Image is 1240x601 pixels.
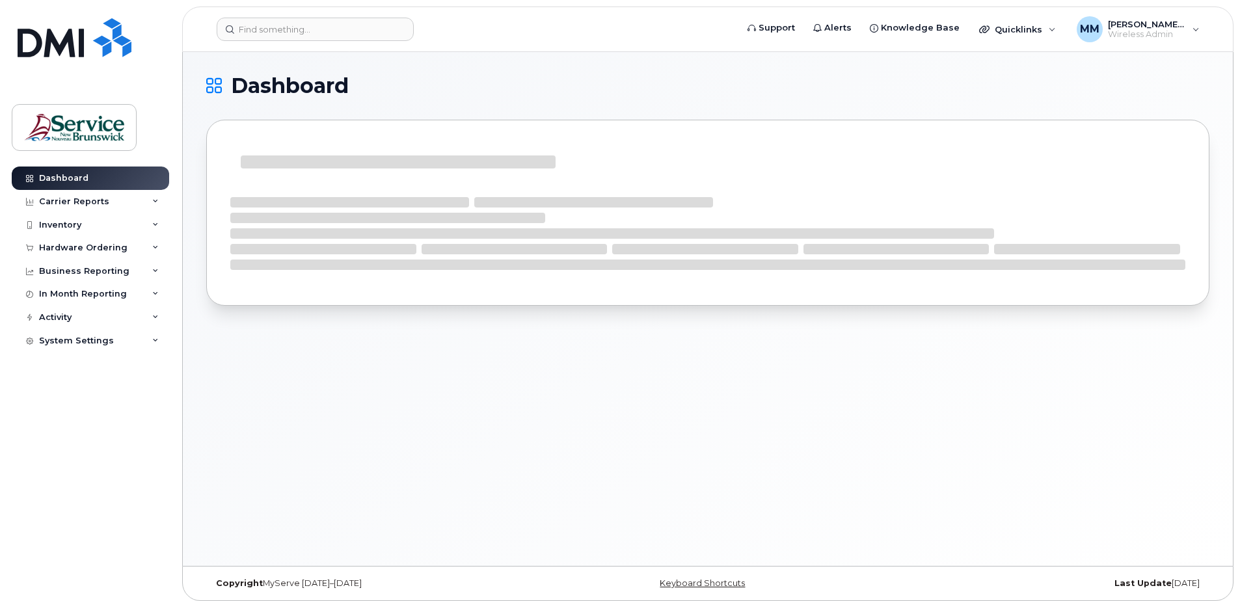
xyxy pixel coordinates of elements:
span: Dashboard [231,76,349,96]
div: MyServe [DATE]–[DATE] [206,578,541,589]
strong: Copyright [216,578,263,588]
div: [DATE] [875,578,1209,589]
strong: Last Update [1114,578,1172,588]
a: Keyboard Shortcuts [660,578,745,588]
